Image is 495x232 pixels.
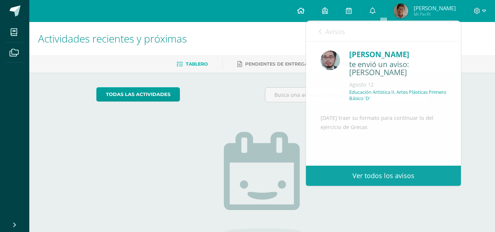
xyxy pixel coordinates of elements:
[349,89,446,102] p: Educación Artística II, Artes Plásticas Primero Básico 'D'
[349,60,446,77] div: te envió un aviso: Aviso
[394,4,408,18] img: 64dcc7b25693806399db2fba3b98ee94.png
[325,27,345,36] span: Avisos
[177,58,208,70] a: Tablero
[245,61,308,67] span: Pendientes de entrega
[265,88,428,102] input: Busca una actividad próxima aquí...
[349,49,446,60] div: [PERSON_NAME]
[414,4,456,12] span: [PERSON_NAME]
[414,11,456,17] span: Mi Perfil
[38,32,187,45] span: Actividades recientes y próximas
[186,61,208,67] span: Tablero
[306,166,461,186] a: Ver todos los avisos
[321,114,446,185] div: [DATE] traer su formato para continuar lo del ejercicio de Grecas
[96,87,180,102] a: todas las Actividades
[349,81,446,88] div: Agosto 12
[237,58,308,70] a: Pendientes de entrega
[321,51,340,70] img: 5fac68162d5e1b6fbd390a6ac50e103d.png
